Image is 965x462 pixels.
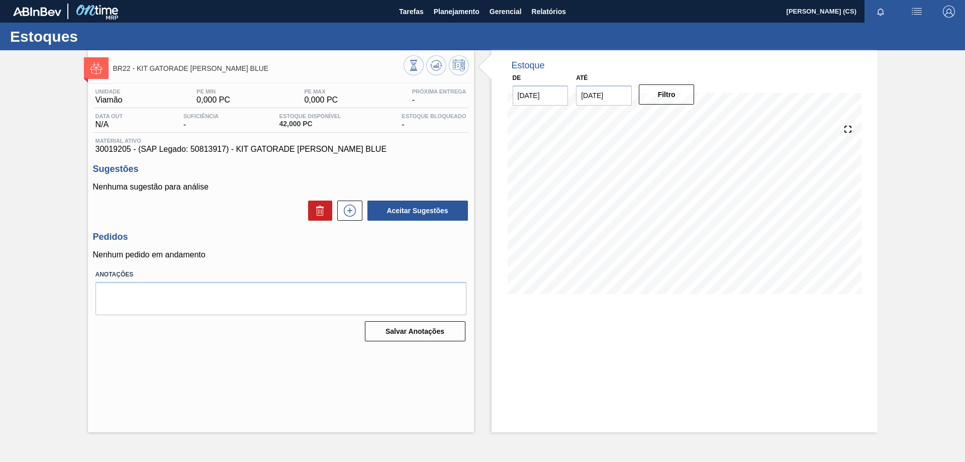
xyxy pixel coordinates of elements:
img: TNhmsLtSVTkK8tSr43FrP2fwEKptu5GPRR3wAAAABJRU5ErkJggg== [13,7,61,16]
span: Data out [95,113,123,119]
input: dd/mm/yyyy [576,85,632,106]
span: Unidade [95,88,123,95]
p: Nenhum pedido em andamento [93,250,469,259]
span: Gerencial [490,6,522,18]
h3: Pedidos [93,232,469,242]
div: - [181,113,221,129]
span: Tarefas [399,6,424,18]
h3: Sugestões [93,164,469,174]
span: 0,000 PC [304,96,338,105]
input: dd/mm/yyyy [513,85,568,106]
div: Aceitar Sugestões [362,200,469,222]
span: 42,000 PC [279,120,341,128]
span: Estoque Disponível [279,113,341,119]
label: Até [576,74,588,81]
button: Notificações [864,5,897,19]
label: Anotações [95,267,466,282]
img: userActions [911,6,923,18]
span: Relatórios [532,6,566,18]
button: Aceitar Sugestões [367,201,468,221]
div: Estoque [512,60,545,71]
h1: Estoques [10,31,188,42]
div: N/A [93,113,126,129]
label: De [513,74,521,81]
span: PE MAX [304,88,338,95]
div: - [410,88,469,105]
div: Nova sugestão [332,201,362,221]
span: Suficiência [183,113,219,119]
span: PE MIN [197,88,230,95]
img: Logout [943,6,955,18]
span: Planejamento [434,6,479,18]
span: Material ativo [95,138,466,144]
div: - [399,113,468,129]
span: BR22 - KIT GATORADE BERRY BLUE [113,65,404,72]
span: Viamão [95,96,123,105]
p: Nenhuma sugestão para análise [93,182,469,192]
button: Programar Estoque [449,55,469,75]
span: 30019205 - (SAP Legado: 50813917) - KIT GATORADE [PERSON_NAME] BLUE [95,145,466,154]
span: 0,000 PC [197,96,230,105]
button: Visão Geral dos Estoques [404,55,424,75]
span: Estoque Bloqueado [402,113,466,119]
img: Ícone [90,62,103,74]
button: Atualizar Gráfico [426,55,446,75]
div: Excluir Sugestões [303,201,332,221]
span: Próxima Entrega [412,88,466,95]
button: Salvar Anotações [365,321,465,341]
button: Filtro [639,84,695,105]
